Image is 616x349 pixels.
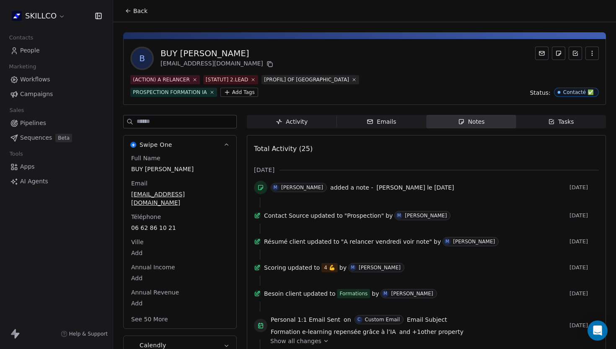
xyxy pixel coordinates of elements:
span: Sequences [20,133,52,142]
div: M [445,238,449,245]
span: Annual Income [129,263,177,271]
div: [PERSON_NAME] [453,239,495,245]
span: Contacts [5,31,37,44]
span: updated to [311,211,343,220]
span: Sales [6,104,28,117]
span: [DATE] [569,238,599,245]
span: by [386,211,393,220]
span: Email [129,179,149,188]
div: M [397,212,401,219]
div: M [351,264,355,271]
a: [PERSON_NAME] le [DATE] [376,182,454,193]
span: Add [131,274,229,282]
span: Show all changes [270,337,321,345]
span: [PERSON_NAME] le [DATE] [376,184,454,191]
div: Swipe OneSwipe One [124,154,236,328]
div: M [383,290,387,297]
span: by [434,237,441,246]
span: Annual Revenue [129,288,181,297]
div: Contacté ✅ [563,89,594,95]
span: BUY [PERSON_NAME] [131,165,229,173]
img: Calendly [130,342,136,348]
a: People [7,44,106,57]
div: PROSPECTION FORMATION IA [133,89,207,96]
span: Help & Support [69,331,108,337]
span: Résumé client [264,237,305,246]
button: SKILLCO [10,9,67,23]
a: Show all changes [270,337,593,345]
span: [DATE] [569,322,599,329]
span: Apps [20,162,35,171]
span: B [132,48,152,68]
span: AI Agents [20,177,48,186]
span: by [339,263,347,272]
span: Personal 1:1 Email Sent [271,315,340,324]
span: updated to [288,263,320,272]
span: Back [133,7,148,15]
span: Besoin client [264,289,302,298]
div: [PERSON_NAME] [405,213,447,219]
span: Ville [129,238,145,246]
a: Help & Support [61,331,108,337]
span: [DATE] [569,264,599,271]
a: SequencesBeta [7,131,106,145]
div: Activity [276,117,308,126]
span: Swipe One [140,141,172,149]
span: Email Subject [407,315,447,324]
a: Pipelines [7,116,106,130]
button: Back [120,3,153,18]
button: Swipe OneSwipe One [124,135,236,154]
span: updated to [307,237,339,246]
span: [DATE] [569,290,599,297]
button: Add Tags [220,88,258,97]
div: BUY [PERSON_NAME] [160,47,275,59]
span: and + 1 other property [399,328,463,336]
a: Apps [7,160,106,174]
div: [PERSON_NAME] [281,185,323,190]
div: 4 💪 [324,263,335,272]
span: Workflows [20,75,50,84]
div: Formations [339,289,368,298]
span: Add [131,299,229,307]
div: (ACTION) A RELANCER [133,76,190,83]
span: Contact Source [264,211,309,220]
a: AI Agents [7,174,106,188]
span: on [344,315,351,324]
span: Status: [530,89,550,97]
span: SKILLCO [25,10,57,21]
div: Open Intercom Messenger [588,320,608,341]
span: [DATE] [569,212,599,219]
span: Téléphone [129,213,163,221]
a: Campaigns [7,87,106,101]
span: updated to [303,289,336,298]
span: [DATE] [569,184,599,191]
div: [STATUT] 2.LEAD [206,76,248,83]
div: [PROFIL] OF [GEOGRAPHIC_DATA] [264,76,349,83]
span: Campaigns [20,90,53,99]
div: [EMAIL_ADDRESS][DOMAIN_NAME] [160,59,275,69]
span: [EMAIL_ADDRESS][DOMAIN_NAME] [131,190,229,207]
div: C [357,316,360,323]
span: Add [131,249,229,257]
img: Skillco%20logo%20icon%20(2).png [12,11,22,21]
img: Swipe One [130,142,136,148]
span: Full Name [129,154,162,162]
span: Marketing [5,60,40,73]
span: 06 62 86 10 21 [131,224,229,232]
div: Tasks [548,117,574,126]
div: [PERSON_NAME] [391,291,433,297]
div: Custom Email [365,317,400,323]
span: Beta [55,134,72,142]
span: Tools [6,148,26,160]
div: [PERSON_NAME] [359,265,401,271]
span: Formation e-learning repensée grâce à l’IA [271,328,396,336]
span: "Prospection" [344,211,384,220]
span: People [20,46,40,55]
span: added a note - [330,183,373,192]
a: Workflows [7,73,106,86]
div: M [274,184,277,191]
span: Scoring [264,263,286,272]
span: [DATE] [254,166,274,174]
span: Pipelines [20,119,46,128]
span: by [372,289,379,298]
